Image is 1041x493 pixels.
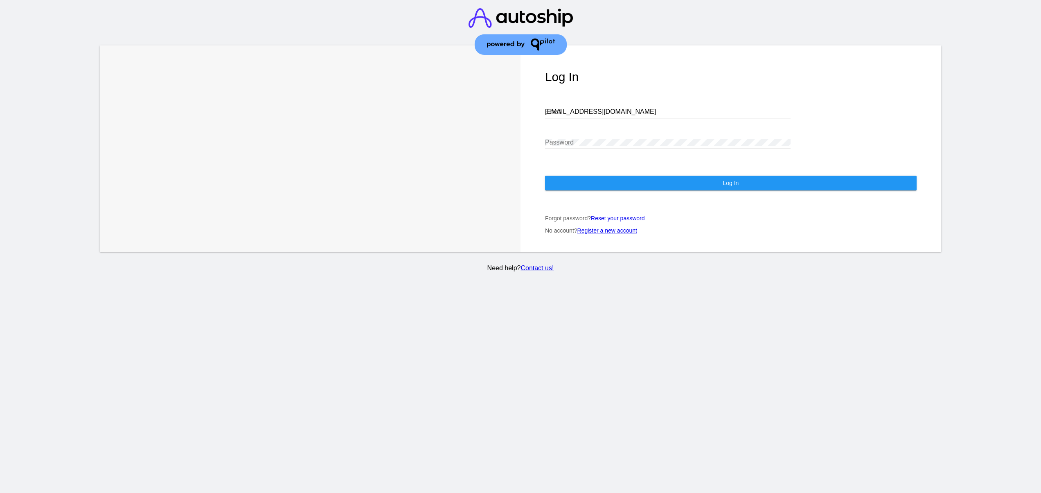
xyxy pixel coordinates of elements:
[99,265,943,272] p: Need help?
[545,176,917,190] button: Log In
[520,265,554,271] a: Contact us!
[545,108,791,115] input: Email
[723,180,739,186] span: Log In
[545,215,917,222] p: Forgot password?
[577,227,637,234] a: Register a new account
[591,215,645,222] a: Reset your password
[545,70,917,84] h1: Log In
[545,227,917,234] p: No account?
